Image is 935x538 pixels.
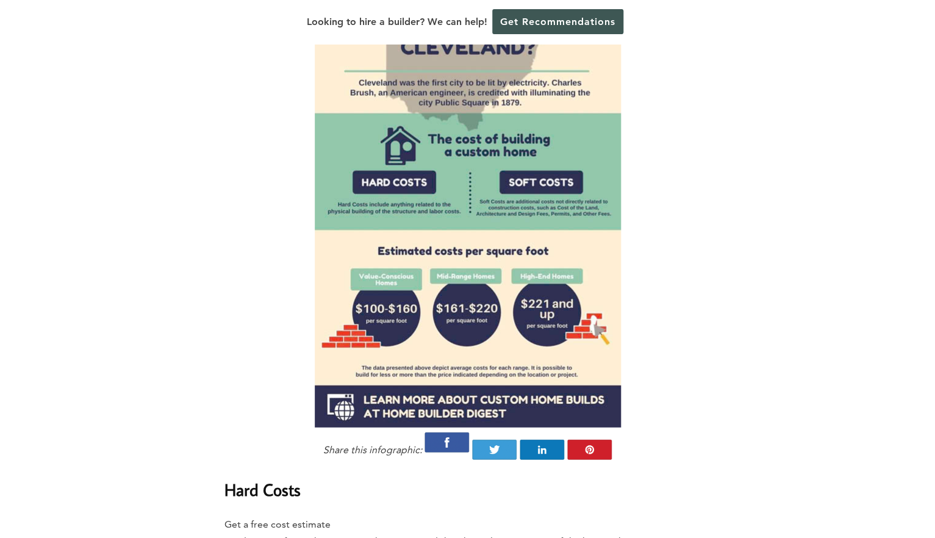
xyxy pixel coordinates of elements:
[520,440,564,460] img: LinkedIn-Share-Icon.png
[224,479,301,500] strong: Hard Costs
[567,440,612,460] img: Pnterest-Share-Icon.png
[472,440,517,460] img: Twitter-Share-Icon.png
[323,444,422,456] em: Share this infographic:
[492,9,623,34] a: Get Recommendations
[425,432,469,453] img: Facebook-Share-Icon.png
